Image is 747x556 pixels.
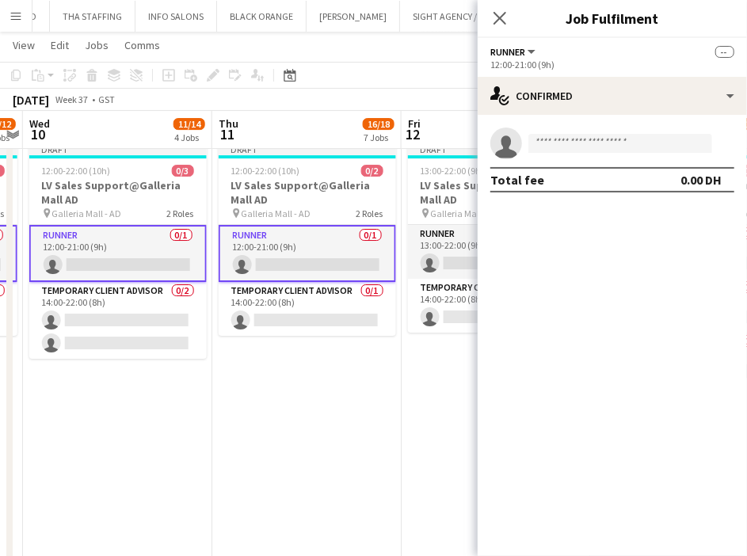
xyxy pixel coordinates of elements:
[406,125,421,143] span: 12
[52,93,92,105] span: Week 37
[29,116,50,131] span: Wed
[118,35,166,55] a: Comms
[408,225,585,279] app-card-role: Runner0/113:00-22:00 (9h)
[478,77,747,115] div: Confirmed
[174,131,204,143] div: 4 Jobs
[408,279,585,333] app-card-role: Temporary Client Advisor0/114:00-22:00 (8h)
[29,178,207,207] h3: LV Sales Support@Galleria Mall AD
[400,1,533,32] button: SIGHT AGENCY / NETWORK
[42,165,111,177] span: 12:00-22:00 (10h)
[231,165,300,177] span: 12:00-22:00 (10h)
[219,282,396,336] app-card-role: Temporary Client Advisor0/114:00-22:00 (8h)
[431,208,501,219] span: Galleria Mall - AD
[29,143,207,359] app-job-card: Draft12:00-22:00 (10h)0/3LV Sales Support@Galleria Mall AD Galleria Mall - AD2 RolesRunner0/112:0...
[490,46,525,58] span: Runner
[172,165,194,177] span: 0/3
[363,118,394,130] span: 16/18
[27,125,50,143] span: 10
[51,38,69,52] span: Edit
[490,59,734,70] div: 12:00-21:00 (9h)
[356,208,383,219] span: 2 Roles
[219,143,396,336] app-job-card: Draft12:00-22:00 (10h)0/2LV Sales Support@Galleria Mall AD Galleria Mall - AD2 RolesRunner0/112:0...
[50,1,135,32] button: THA STAFFING
[408,143,585,333] app-job-card: Draft13:00-22:00 (9h)0/2LV Sales Support@Galleria Mall AD Galleria Mall - AD2 RolesRunner0/113:00...
[307,1,400,32] button: [PERSON_NAME]
[361,165,383,177] span: 0/2
[242,208,311,219] span: Galleria Mall - AD
[217,1,307,32] button: BLACK ORANGE
[219,178,396,207] h3: LV Sales Support@Galleria Mall AD
[680,172,722,188] div: 0.00 DH
[715,46,734,58] span: --
[13,92,49,108] div: [DATE]
[408,178,585,207] h3: LV Sales Support@Galleria Mall AD
[219,116,238,131] span: Thu
[408,116,421,131] span: Fri
[478,8,747,29] h3: Job Fulfilment
[124,38,160,52] span: Comms
[52,208,122,219] span: Galleria Mall - AD
[219,225,396,282] app-card-role: Runner0/112:00-21:00 (9h)
[490,172,544,188] div: Total fee
[98,93,115,105] div: GST
[78,35,115,55] a: Jobs
[13,38,35,52] span: View
[421,165,485,177] span: 13:00-22:00 (9h)
[29,225,207,282] app-card-role: Runner0/112:00-21:00 (9h)
[173,118,205,130] span: 11/14
[135,1,217,32] button: INFO SALONS
[6,35,41,55] a: View
[85,38,109,52] span: Jobs
[29,282,207,359] app-card-role: Temporary Client Advisor0/214:00-22:00 (8h)
[490,46,538,58] button: Runner
[364,131,394,143] div: 7 Jobs
[216,125,238,143] span: 11
[44,35,75,55] a: Edit
[167,208,194,219] span: 2 Roles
